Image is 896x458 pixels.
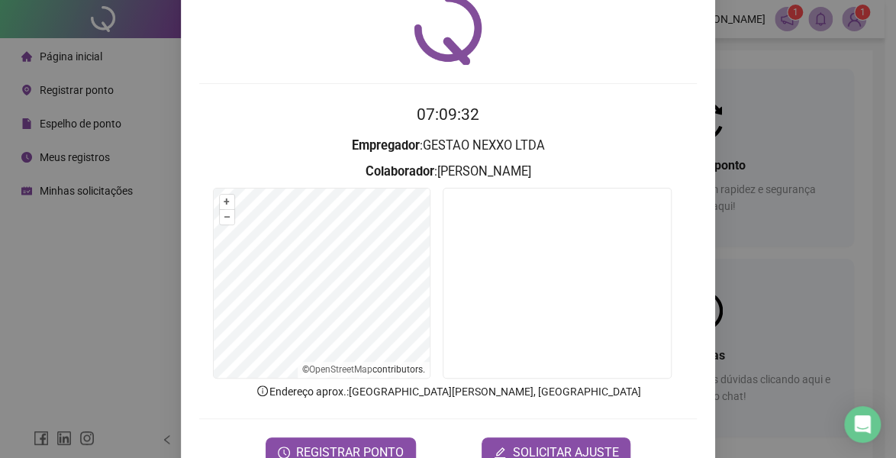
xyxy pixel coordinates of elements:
[220,210,234,224] button: –
[417,105,479,124] time: 07:09:32
[844,406,881,443] div: Open Intercom Messenger
[309,364,372,375] a: OpenStreetMap
[352,138,420,153] strong: Empregador
[199,136,697,156] h3: : GESTAO NEXXO LTDA
[199,383,697,400] p: Endereço aprox. : [GEOGRAPHIC_DATA][PERSON_NAME], [GEOGRAPHIC_DATA]
[256,384,269,398] span: info-circle
[302,364,425,375] li: © contributors.
[366,164,434,179] strong: Colaborador
[199,162,697,182] h3: : [PERSON_NAME]
[220,195,234,209] button: +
